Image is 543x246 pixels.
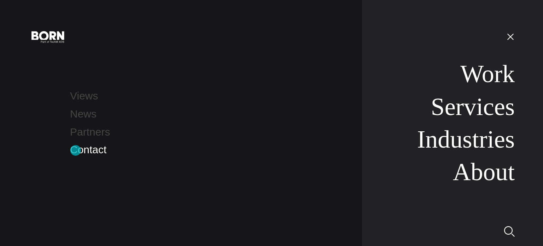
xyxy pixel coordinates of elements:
img: Search [504,226,515,237]
button: Open [502,29,519,44]
a: Partners [70,126,110,138]
a: About [453,158,515,185]
a: Services [431,93,515,120]
a: Views [70,90,98,102]
a: Work [460,60,515,87]
a: Industries [417,126,515,153]
a: News [70,108,97,120]
a: Contact [70,144,106,155]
